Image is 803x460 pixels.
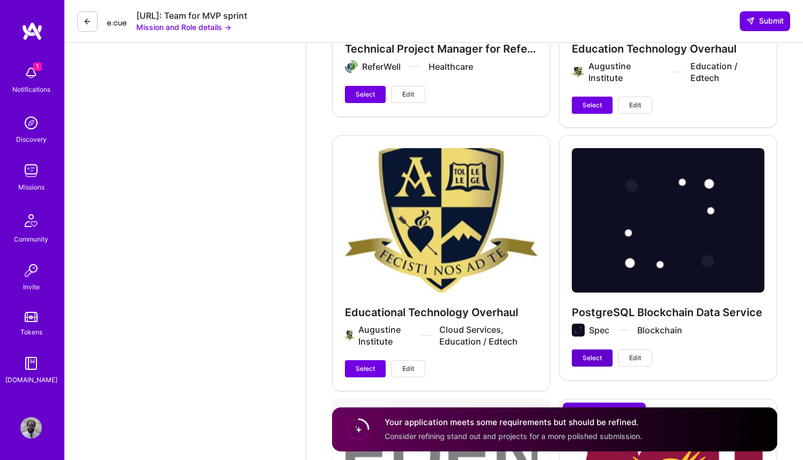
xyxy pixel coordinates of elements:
button: Edit [618,97,652,114]
span: Submit [746,16,784,26]
div: Tokens [20,326,42,338]
img: Invite [20,260,42,281]
span: Select [583,100,602,110]
button: Select [345,360,386,377]
div: To select, add missing details [332,399,550,430]
button: Mission and Role details → [136,21,231,33]
h4: Your application meets some requirements but should be refined. [385,417,642,428]
button: Edit [391,86,425,103]
button: Submit [740,11,790,31]
img: discovery [20,112,42,134]
img: guide book [20,353,42,374]
button: Edit [391,360,425,377]
span: 1 [33,62,42,71]
img: Company Logo [106,13,128,30]
i: icon SendLight [746,17,755,25]
div: Discovery [16,134,47,145]
span: Select [583,353,602,363]
span: Select [356,364,375,374]
div: Community [14,233,48,245]
span: Edit [402,364,414,374]
div: Notifications [12,84,50,95]
div: Invite [23,281,40,293]
div: null [740,11,790,31]
span: Edit [629,353,641,363]
div: [DOMAIN_NAME] [5,374,57,385]
a: User Avatar [18,417,45,439]
div: [URL]: Team for MVP sprint [136,10,247,21]
img: tokens [25,312,38,322]
div: Missions [18,181,45,193]
img: bell [20,62,42,84]
button: Select [345,86,386,103]
button: Edit [618,349,652,367]
span: Edit [402,90,414,99]
img: teamwork [20,160,42,181]
span: Consider refining stand out and projects for a more polished submission. [385,432,642,441]
button: Select [572,349,613,367]
img: logo [21,21,43,41]
span: Select [356,90,375,99]
img: Community [18,208,44,233]
button: Select [572,97,613,114]
span: Edit [629,100,641,110]
i: icon LeftArrowDark [83,17,92,26]
img: User Avatar [20,417,42,439]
